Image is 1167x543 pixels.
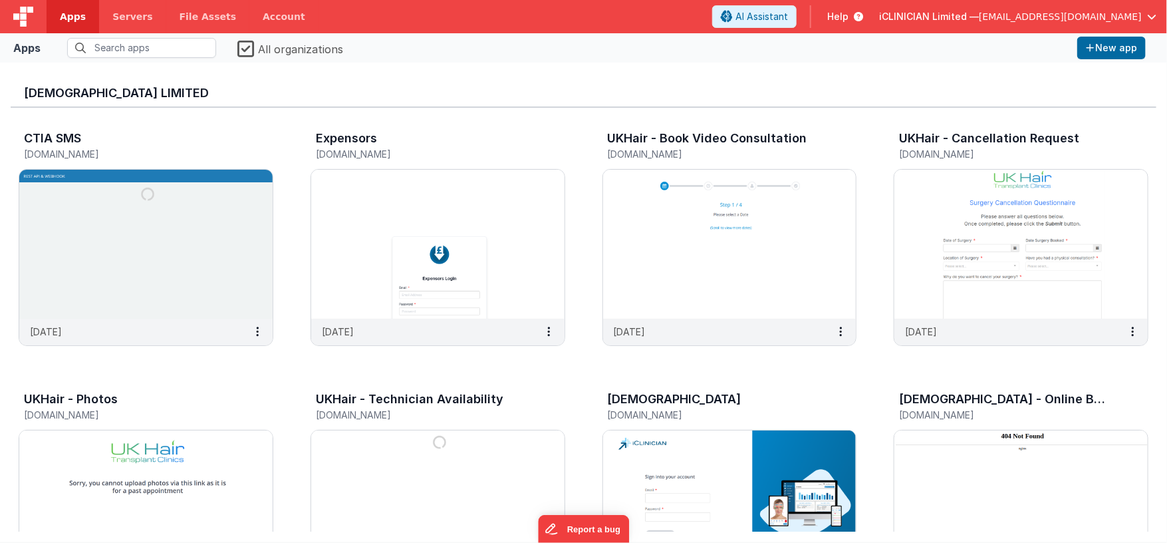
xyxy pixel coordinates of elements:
[879,10,1156,23] button: iCLINICIAN Limited — [EMAIL_ADDRESS][DOMAIN_NAME]
[712,5,797,28] button: AI Assistant
[24,132,81,145] h3: CTIA SMS
[24,87,1143,100] h3: [DEMOGRAPHIC_DATA] Limited
[24,149,240,159] h5: [DOMAIN_NAME]
[899,410,1115,420] h5: [DOMAIN_NAME]
[24,410,240,420] h5: [DOMAIN_NAME]
[30,325,62,339] p: [DATE]
[735,10,788,23] span: AI Assistant
[879,10,979,23] span: iCLINICIAN Limited —
[237,39,343,57] label: All organizations
[905,325,937,339] p: [DATE]
[24,393,118,406] h3: UKHair - Photos
[538,515,629,543] iframe: Marker.io feedback button
[316,132,377,145] h3: Expensors
[979,10,1142,23] span: [EMAIL_ADDRESS][DOMAIN_NAME]
[608,393,741,406] h3: [DEMOGRAPHIC_DATA]
[316,393,503,406] h3: UKHair - Technician Availability
[180,10,237,23] span: File Assets
[899,149,1115,159] h5: [DOMAIN_NAME]
[1077,37,1146,59] button: New app
[67,38,216,58] input: Search apps
[608,149,824,159] h5: [DOMAIN_NAME]
[60,10,86,23] span: Apps
[614,325,646,339] p: [DATE]
[316,149,532,159] h5: [DOMAIN_NAME]
[316,410,532,420] h5: [DOMAIN_NAME]
[13,40,41,56] div: Apps
[899,132,1079,145] h3: UKHair - Cancellation Request
[608,410,824,420] h5: [DOMAIN_NAME]
[322,325,354,339] p: [DATE]
[827,10,848,23] span: Help
[899,393,1111,406] h3: [DEMOGRAPHIC_DATA] - Online Bookings
[608,132,807,145] h3: UKHair - Book Video Consultation
[112,10,152,23] span: Servers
